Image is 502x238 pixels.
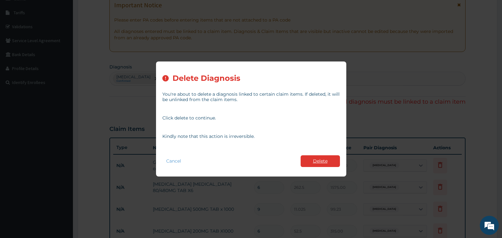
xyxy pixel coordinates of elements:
div: Minimize live chat window [104,3,119,18]
button: Cancel [162,157,185,166]
span: We're online! [37,80,88,144]
button: Delete [301,155,340,167]
p: You're about to delete a diagnosis linked to certain claim items. If deleted, it will be unlinked... [162,92,340,102]
p: Kindly note that this action is irreversible. [162,134,340,139]
p: Click delete to continue. [162,115,340,121]
textarea: Type your message and hit 'Enter' [3,173,121,195]
img: d_794563401_company_1708531726252_794563401 [12,32,26,48]
h2: Delete Diagnosis [173,74,240,83]
div: Chat with us now [33,35,107,44]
